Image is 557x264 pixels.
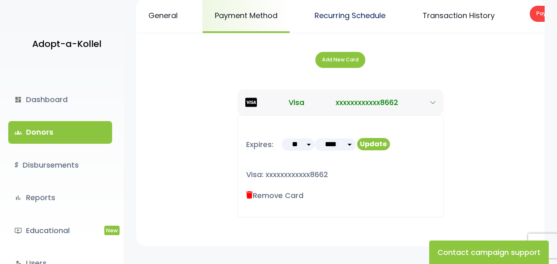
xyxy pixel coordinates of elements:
[32,36,101,52] p: Adopt-a-Kollel
[14,96,22,103] i: dashboard
[8,187,112,209] a: bar_chartReports
[14,159,19,171] i: $
[14,129,22,136] span: groups
[28,24,101,64] a: Adopt-a-Kollel
[104,226,120,235] span: New
[336,97,398,108] span: xxxxxxxxxxxx8662
[246,138,273,159] p: Expires:
[246,190,303,201] label: Remove Card
[315,52,365,68] button: Add New Card
[289,97,304,108] span: Visa
[357,138,390,150] button: Update
[237,89,444,115] button: Visa xxxxxxxxxxxx8662
[14,194,22,201] i: bar_chart
[14,227,22,234] i: ondemand_video
[8,220,112,242] a: ondemand_videoEducationalNew
[8,89,112,111] a: dashboardDashboard
[429,241,549,264] button: Contact campaign support
[8,121,112,143] a: groupsDonors
[246,168,435,181] p: Visa: xxxxxxxxxxxx8662
[8,154,112,176] a: $Disbursements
